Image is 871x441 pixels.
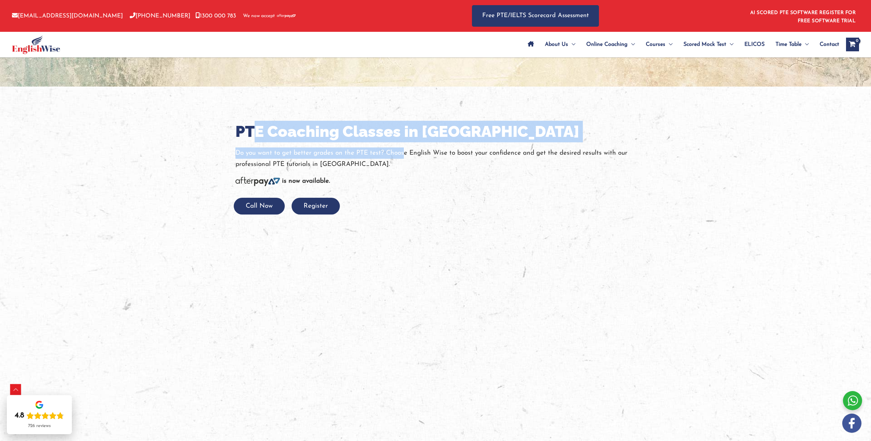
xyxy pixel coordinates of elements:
[235,177,280,186] img: Afterpay-Logo
[15,411,24,420] div: 4.8
[628,33,635,56] span: Menu Toggle
[746,5,859,27] aside: Header Widget 1
[12,13,123,19] a: [EMAIL_ADDRESS][DOMAIN_NAME]
[12,35,60,54] img: cropped-ew-logo
[646,33,665,56] span: Courses
[586,33,628,56] span: Online Coaching
[683,33,726,56] span: Scored Mock Test
[665,33,673,56] span: Menu Toggle
[545,33,568,56] span: About Us
[235,121,636,142] h1: PTE Coaching Classes in [GEOGRAPHIC_DATA]
[640,33,678,56] a: CoursesMenu Toggle
[776,33,802,56] span: Time Table
[568,33,575,56] span: Menu Toggle
[750,10,856,24] a: AI SCORED PTE SOFTWARE REGISTER FOR FREE SOFTWARE TRIAL
[292,203,340,209] a: Register
[130,13,190,19] a: [PHONE_NUMBER]
[195,13,236,19] a: 1300 000 783
[842,414,861,433] img: white-facebook.png
[820,33,839,56] span: Contact
[522,33,839,56] nav: Site Navigation: Main Menu
[234,203,285,209] a: Call Now
[726,33,733,56] span: Menu Toggle
[15,411,64,420] div: Rating: 4.8 out of 5
[744,33,765,56] span: ELICOS
[277,14,296,18] img: Afterpay-Logo
[739,33,770,56] a: ELICOS
[846,38,859,51] a: View Shopping Cart, empty
[235,147,636,170] p: Do you want to get better grades on the PTE test? Choose English Wise to boost your confidence an...
[292,198,340,215] button: Register
[770,33,814,56] a: Time TableMenu Toggle
[28,423,51,429] div: 726 reviews
[814,33,839,56] a: Contact
[581,33,640,56] a: Online CoachingMenu Toggle
[243,13,275,20] span: We now accept
[472,5,599,27] a: Free PTE/IELTS Scorecard Assessment
[678,33,739,56] a: Scored Mock TestMenu Toggle
[282,178,330,184] b: is now available.
[802,33,809,56] span: Menu Toggle
[234,198,285,215] button: Call Now
[539,33,581,56] a: About UsMenu Toggle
